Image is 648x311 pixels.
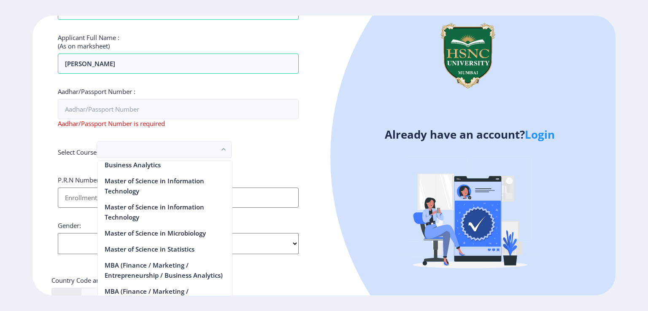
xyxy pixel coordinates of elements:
[58,188,299,208] input: Enrollment
[58,99,299,119] input: Aadhar/Passport Number
[58,148,97,156] label: Select Course
[58,54,299,74] input: Full Name
[98,173,232,199] nb-option: Master of Science in Information Technology
[58,176,163,184] label: P.R.N Number for Selected Courses :
[58,33,119,50] label: Applicant Full Name : (As on marksheet)
[58,119,165,128] span: Aadhar/Passport Number is required
[58,221,81,230] label: Gender:
[330,128,609,141] h4: Already have an account?
[66,294,74,303] div: +1
[98,225,232,241] nb-option: Master of Science in Microbiology
[58,87,135,96] label: Aadhar/Passport Number :
[98,199,232,225] nb-option: Master of Science in Information Technology
[525,127,555,142] a: Login
[428,16,508,96] img: logo
[98,257,232,283] nb-option: MBA (Finance / Marketing / Entrepreneurship / Business Analytics)
[396,142,544,290] img: Verified-rafiki.svg
[98,241,232,257] nb-option: Master of Science in Statistics
[51,276,154,284] label: Country Code and Mobile number
[52,288,81,308] div: United States: +1
[98,283,232,309] nb-option: MBA (Finance / Marketing / Entrepreneurship / Business Analytics)'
